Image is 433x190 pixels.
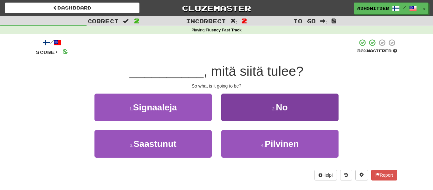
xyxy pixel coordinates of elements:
div: Mastered [357,48,397,54]
span: 50 % [357,48,367,53]
span: Signaaleja [133,102,177,112]
span: 8 [331,17,337,24]
a: Dashboard [5,3,139,13]
a: Clozemaster [149,3,284,14]
span: : [123,18,130,24]
small: 1 . [129,106,133,111]
span: 2 [242,17,247,24]
span: , mitä siitä tulee? [204,64,303,79]
span: Score: [36,49,59,55]
span: Incorrect [186,18,226,24]
small: 4 . [261,143,265,148]
small: 3 . [130,143,133,148]
div: / [36,39,68,47]
span: 2 [134,17,139,24]
button: 3.Saastunut [94,130,212,158]
span: : [230,18,237,24]
button: Round history (alt+y) [340,170,352,180]
a: ashswitser / [354,3,420,14]
span: To go [294,18,316,24]
span: Saastunut [133,139,176,149]
button: Help! [314,170,337,180]
span: Correct [87,18,119,24]
small: 2 . [272,106,276,111]
button: 1.Signaaleja [94,94,212,121]
span: Pilvinen [265,139,299,149]
span: / [403,5,406,10]
button: Report [371,170,397,180]
span: ashswitser [357,5,389,11]
div: So what is it going to be? [36,83,397,89]
button: 2.No [221,94,339,121]
span: __________ [130,64,204,79]
button: 4.Pilvinen [221,130,339,158]
span: : [320,18,327,24]
span: No [276,102,288,112]
span: 8 [62,47,68,55]
strong: Fluency Fast Track [206,28,242,32]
